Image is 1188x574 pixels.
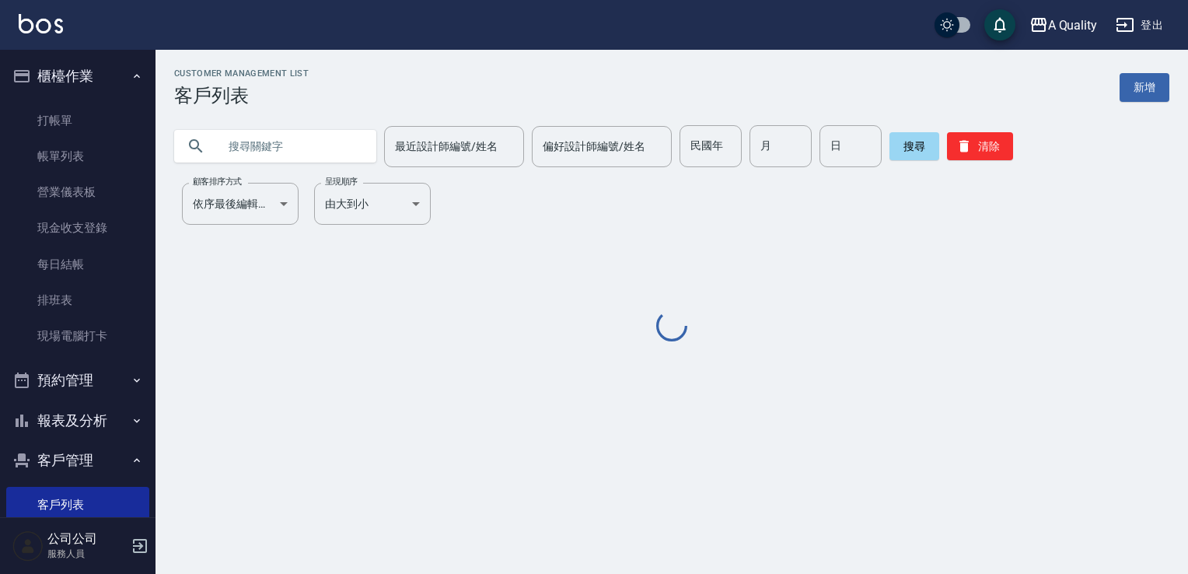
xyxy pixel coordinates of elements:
button: 櫃檯作業 [6,56,149,96]
button: save [984,9,1015,40]
h5: 公司公司 [47,531,127,547]
label: 顧客排序方式 [193,176,242,187]
a: 客戶列表 [6,487,149,523]
a: 打帳單 [6,103,149,138]
a: 帳單列表 [6,138,149,174]
img: Person [12,530,44,562]
label: 呈現順序 [325,176,358,187]
button: A Quality [1023,9,1104,41]
div: 由大到小 [314,183,431,225]
div: A Quality [1048,16,1098,35]
div: 依序最後編輯時間 [182,183,299,225]
button: 登出 [1109,11,1169,40]
a: 新增 [1120,73,1169,102]
input: 搜尋關鍵字 [218,125,364,167]
h2: Customer Management List [174,68,309,79]
a: 現場電腦打卡 [6,318,149,354]
a: 每日結帳 [6,247,149,282]
a: 現金收支登錄 [6,210,149,246]
button: 搜尋 [889,132,939,160]
button: 客戶管理 [6,440,149,481]
p: 服務人員 [47,547,127,561]
img: Logo [19,14,63,33]
h3: 客戶列表 [174,85,309,107]
button: 報表及分析 [6,401,149,441]
button: 預約管理 [6,360,149,401]
a: 排班表 [6,282,149,318]
button: 清除 [947,132,1013,160]
a: 營業儀表板 [6,174,149,210]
